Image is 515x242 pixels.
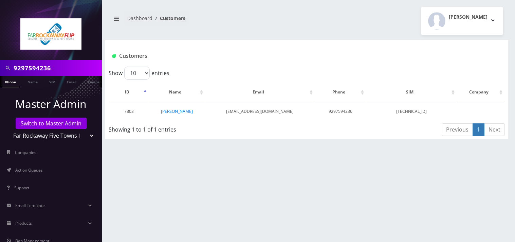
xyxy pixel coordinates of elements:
th: ID: activate to sort column descending [109,82,148,102]
a: Next [484,123,505,136]
span: Companies [15,150,36,155]
a: [PERSON_NAME] [161,108,193,114]
span: Products [15,220,32,226]
label: Show entries [109,67,169,80]
a: Email [63,76,80,87]
a: Dashboard [127,15,152,21]
a: Company [85,76,107,87]
th: Email: activate to sort column ascending [205,82,314,102]
input: Search in Company [14,62,100,74]
h1: Customers [112,53,435,59]
a: SIM [46,76,59,87]
div: Showing 1 to 1 of 1 entries [109,123,269,134]
a: Switch to Master Admin [16,118,87,129]
button: [PERSON_NAME] [421,7,503,35]
th: Company: activate to sort column ascending [457,82,504,102]
td: [EMAIL_ADDRESS][DOMAIN_NAME] [205,103,314,120]
a: Phone [2,76,19,87]
span: Email Template [15,203,45,208]
span: Support [14,185,29,191]
select: Showentries [124,67,150,80]
td: [TECHNICAL_ID] [366,103,456,120]
a: Previous [442,123,473,136]
th: SIM: activate to sort column ascending [366,82,456,102]
td: 9297594236 [315,103,366,120]
li: Customers [152,15,185,22]
a: 1 [473,123,484,136]
th: Phone: activate to sort column ascending [315,82,366,102]
td: 7803 [109,103,148,120]
h2: [PERSON_NAME] [449,14,488,20]
img: Far Rockaway Five Towns Flip [20,18,81,50]
th: Name: activate to sort column ascending [149,82,205,102]
nav: breadcrumb [110,11,302,31]
a: Name [24,76,41,87]
span: Action Queues [15,167,43,173]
